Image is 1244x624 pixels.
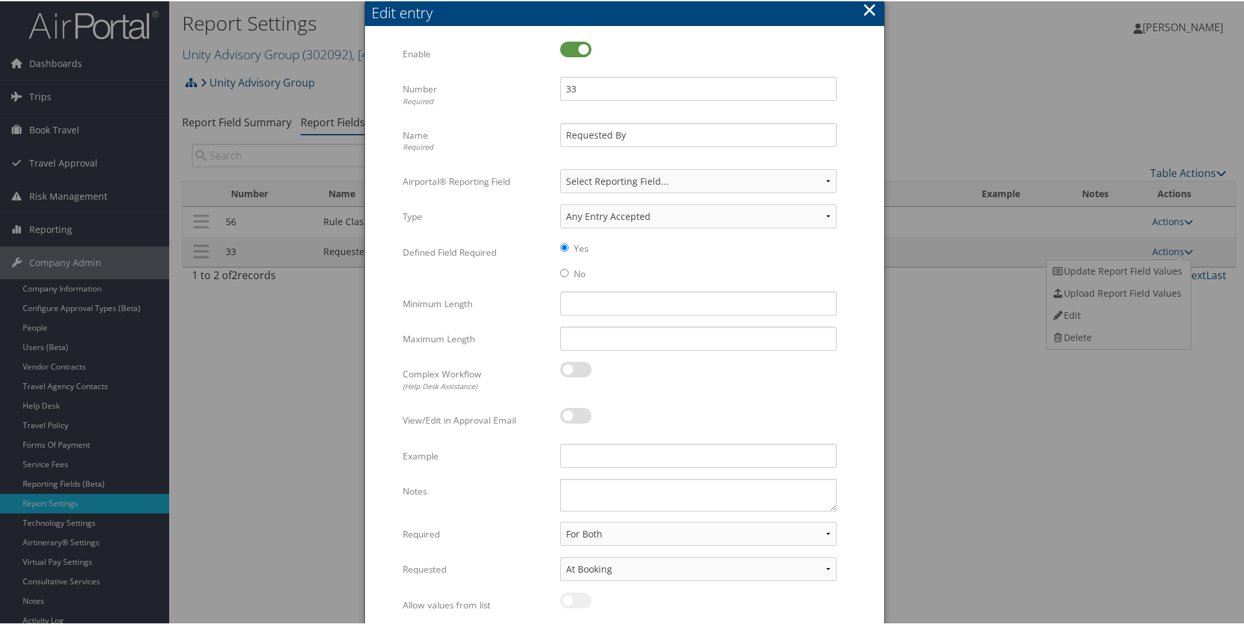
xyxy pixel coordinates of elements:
label: Yes [574,241,588,254]
label: View/Edit in Approval Email [403,407,550,431]
label: Minimum Length [403,290,550,315]
label: Maximum Length [403,325,550,350]
label: Type [403,203,550,228]
label: Notes [403,478,550,502]
div: (Help Desk Assistance) [403,380,550,391]
label: Defined Field Required [403,239,550,264]
div: Edit entry [372,1,884,21]
label: Required [403,521,550,545]
label: Number [403,75,550,111]
div: Required [403,141,550,152]
label: Complex Workflow [403,360,550,396]
label: Airportal® Reporting Field [403,168,550,193]
label: Requested [403,556,550,580]
label: Enable [403,40,550,65]
label: Example [403,442,550,467]
div: Required [403,95,550,106]
label: Allow values from list [403,591,550,616]
label: No [574,266,586,279]
label: Name [403,122,550,157]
